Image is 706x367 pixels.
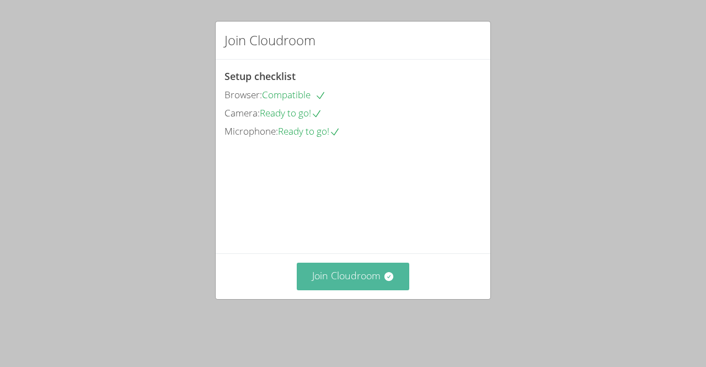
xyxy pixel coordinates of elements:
span: Compatible [262,88,326,101]
span: Ready to go! [278,125,340,137]
span: Microphone: [224,125,278,137]
span: Camera: [224,107,260,119]
span: Browser: [224,88,262,101]
h2: Join Cloudroom [224,30,315,50]
button: Join Cloudroom [297,263,410,290]
span: Ready to go! [260,107,322,119]
span: Setup checklist [224,70,296,83]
